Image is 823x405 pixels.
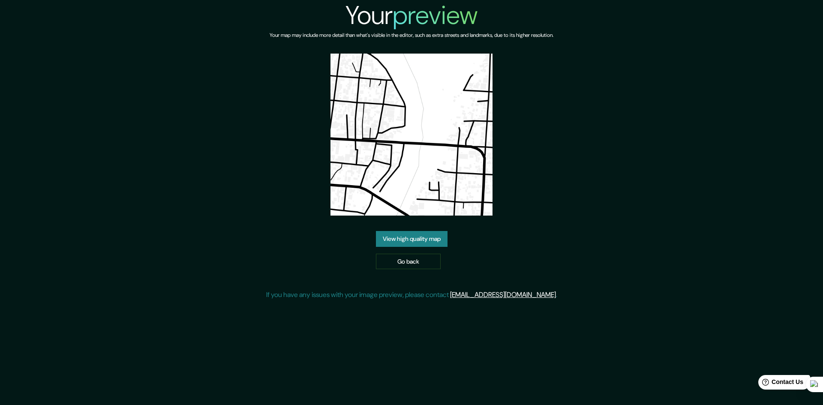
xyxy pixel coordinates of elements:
[330,54,493,216] img: created-map-preview
[376,254,441,270] a: Go back
[747,372,814,396] iframe: Help widget launcher
[376,231,448,247] a: View high quality map
[450,290,556,299] a: [EMAIL_ADDRESS][DOMAIN_NAME]
[270,31,553,40] h6: Your map may include more detail than what's visible in the editor, such as extra streets and lan...
[266,290,557,300] p: If you have any issues with your image preview, please contact .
